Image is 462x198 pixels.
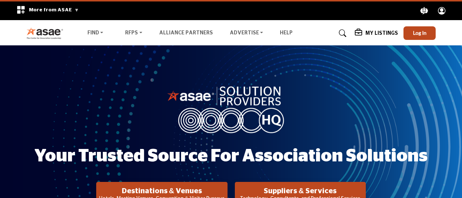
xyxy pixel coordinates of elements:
a: Search [332,27,351,39]
a: Advertise [225,28,268,38]
h2: Destinations & Venues [98,187,225,195]
div: More from ASAE [12,1,84,20]
h1: Your Trusted Source for Association Solutions [34,145,428,168]
h2: Suppliers & Services [237,187,364,195]
div: My Listings [355,29,398,38]
img: image [167,85,295,133]
span: More from ASAE [29,7,79,12]
a: RFPs [120,28,147,38]
span: Log In [413,30,427,36]
a: Help [280,30,293,36]
h5: My Listings [365,30,398,37]
button: Log In [403,26,436,40]
a: Alliance Partners [159,30,213,36]
a: Find [82,28,109,38]
img: Site Logo [26,27,67,39]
